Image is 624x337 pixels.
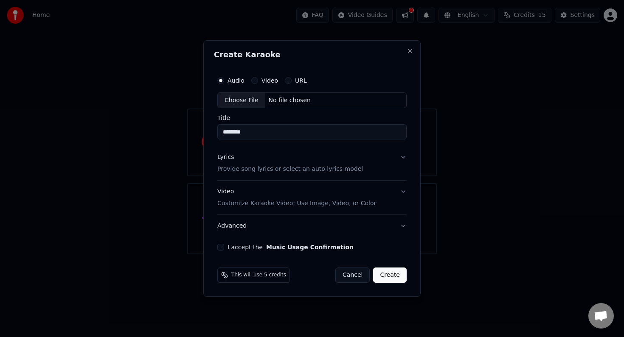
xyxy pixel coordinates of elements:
[373,267,407,283] button: Create
[217,188,376,208] div: Video
[231,272,286,279] span: This will use 5 credits
[295,78,307,84] label: URL
[217,199,376,208] p: Customize Karaoke Video: Use Image, Video, or Color
[261,78,278,84] label: Video
[335,267,370,283] button: Cancel
[217,215,407,237] button: Advanced
[217,165,363,174] p: Provide song lyrics or select an auto lyrics model
[228,244,354,250] label: I accept the
[266,244,354,250] button: I accept the
[217,181,407,215] button: VideoCustomize Karaoke Video: Use Image, Video, or Color
[218,93,265,108] div: Choose File
[217,153,234,162] div: Lyrics
[228,78,245,84] label: Audio
[217,147,407,181] button: LyricsProvide song lyrics or select an auto lyrics model
[265,96,314,105] div: No file chosen
[214,51,410,58] h2: Create Karaoke
[217,115,407,121] label: Title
